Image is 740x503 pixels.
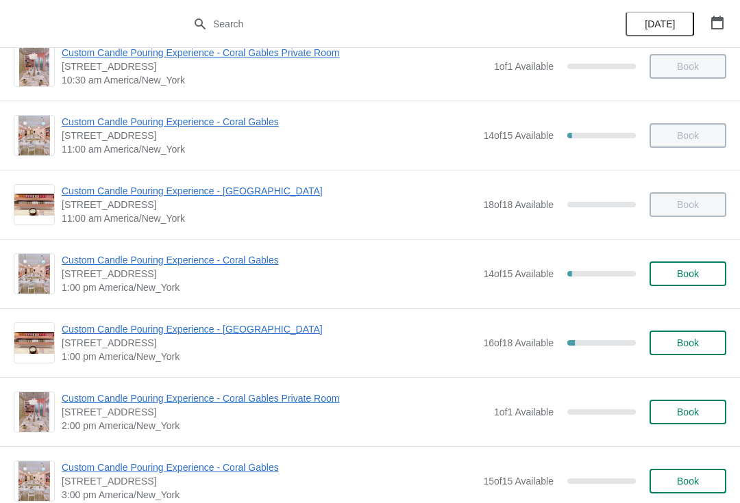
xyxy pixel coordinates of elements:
[650,331,726,355] button: Book
[62,405,487,419] span: [STREET_ADDRESS]
[19,392,49,432] img: Custom Candle Pouring Experience - Coral Gables Private Room | 154 Giralda Avenue, Coral Gables, ...
[62,115,476,129] span: Custom Candle Pouring Experience - Coral Gables
[19,47,49,86] img: Custom Candle Pouring Experience - Coral Gables Private Room | 154 Giralda Avenue, Coral Gables, ...
[650,469,726,493] button: Book
[677,337,699,348] span: Book
[62,461,476,474] span: Custom Candle Pouring Experience - Coral Gables
[14,194,54,216] img: Custom Candle Pouring Experience - Fort Lauderdale | 914 East Las Olas Boulevard, Fort Lauderdale...
[650,261,726,286] button: Book
[483,268,554,279] span: 14 of 15 Available
[18,116,51,155] img: Custom Candle Pouring Experience - Coral Gables | 154 Giralda Avenue, Coral Gables, FL, USA | 11:...
[483,130,554,141] span: 14 of 15 Available
[62,474,476,488] span: [STREET_ADDRESS]
[62,60,487,73] span: [STREET_ADDRESS]
[494,407,554,417] span: 1 of 1 Available
[18,461,51,501] img: Custom Candle Pouring Experience - Coral Gables | 154 Giralda Avenue, Coral Gables, FL, USA | 3:0...
[62,211,476,225] span: 11:00 am America/New_York
[62,198,476,211] span: [STREET_ADDRESS]
[483,337,554,348] span: 16 of 18 Available
[14,332,54,354] img: Custom Candle Pouring Experience - Fort Lauderdale | 914 East Las Olas Boulevard, Fort Lauderdale...
[212,12,555,36] input: Search
[62,419,487,433] span: 2:00 pm America/New_York
[483,199,554,210] span: 18 of 18 Available
[677,407,699,417] span: Book
[677,476,699,487] span: Book
[62,184,476,198] span: Custom Candle Pouring Experience - [GEOGRAPHIC_DATA]
[62,253,476,267] span: Custom Candle Pouring Experience - Coral Gables
[677,268,699,279] span: Book
[62,391,487,405] span: Custom Candle Pouring Experience - Coral Gables Private Room
[62,322,476,336] span: Custom Candle Pouring Experience - [GEOGRAPHIC_DATA]
[62,488,476,502] span: 3:00 pm America/New_York
[483,476,554,487] span: 15 of 15 Available
[62,142,476,156] span: 11:00 am America/New_York
[62,350,476,363] span: 1:00 pm America/New_York
[62,46,487,60] span: Custom Candle Pouring Experience - Coral Gables Private Room
[650,400,726,424] button: Book
[62,129,476,142] span: [STREET_ADDRESS]
[626,12,694,36] button: [DATE]
[494,61,554,72] span: 1 of 1 Available
[18,254,51,294] img: Custom Candle Pouring Experience - Coral Gables | 154 Giralda Avenue, Coral Gables, FL, USA | 1:0...
[62,267,476,281] span: [STREET_ADDRESS]
[645,18,675,29] span: [DATE]
[62,281,476,294] span: 1:00 pm America/New_York
[62,73,487,87] span: 10:30 am America/New_York
[62,336,476,350] span: [STREET_ADDRESS]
